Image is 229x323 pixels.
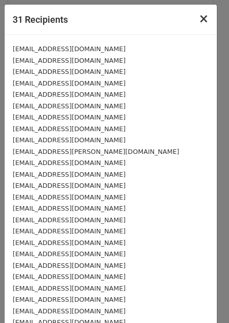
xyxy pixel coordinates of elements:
[13,102,126,110] small: [EMAIL_ADDRESS][DOMAIN_NAME]
[13,262,126,269] small: [EMAIL_ADDRESS][DOMAIN_NAME]
[13,159,126,167] small: [EMAIL_ADDRESS][DOMAIN_NAME]
[13,171,126,178] small: [EMAIL_ADDRESS][DOMAIN_NAME]
[190,5,217,33] button: Close
[13,91,126,98] small: [EMAIL_ADDRESS][DOMAIN_NAME]
[13,285,126,292] small: [EMAIL_ADDRESS][DOMAIN_NAME]
[13,45,126,53] small: [EMAIL_ADDRESS][DOMAIN_NAME]
[13,239,126,247] small: [EMAIL_ADDRESS][DOMAIN_NAME]
[13,13,68,26] h5: 31 Recipients
[13,148,179,155] small: [EMAIL_ADDRESS][PERSON_NAME][DOMAIN_NAME]
[13,216,126,224] small: [EMAIL_ADDRESS][DOMAIN_NAME]
[13,273,126,280] small: [EMAIL_ADDRESS][DOMAIN_NAME]
[13,136,126,144] small: [EMAIL_ADDRESS][DOMAIN_NAME]
[13,79,126,87] small: [EMAIL_ADDRESS][DOMAIN_NAME]
[178,274,229,323] div: Giny del xat
[13,113,126,121] small: [EMAIL_ADDRESS][DOMAIN_NAME]
[13,182,126,189] small: [EMAIL_ADDRESS][DOMAIN_NAME]
[13,227,126,235] small: [EMAIL_ADDRESS][DOMAIN_NAME]
[178,274,229,323] iframe: Chat Widget
[13,57,126,64] small: [EMAIL_ADDRESS][DOMAIN_NAME]
[13,296,126,303] small: [EMAIL_ADDRESS][DOMAIN_NAME]
[13,205,126,212] small: [EMAIL_ADDRESS][DOMAIN_NAME]
[13,307,126,315] small: [EMAIL_ADDRESS][DOMAIN_NAME]
[13,125,126,133] small: [EMAIL_ADDRESS][DOMAIN_NAME]
[199,12,209,26] span: ×
[13,193,126,201] small: [EMAIL_ADDRESS][DOMAIN_NAME]
[13,250,126,258] small: [EMAIL_ADDRESS][DOMAIN_NAME]
[13,68,126,75] small: [EMAIL_ADDRESS][DOMAIN_NAME]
